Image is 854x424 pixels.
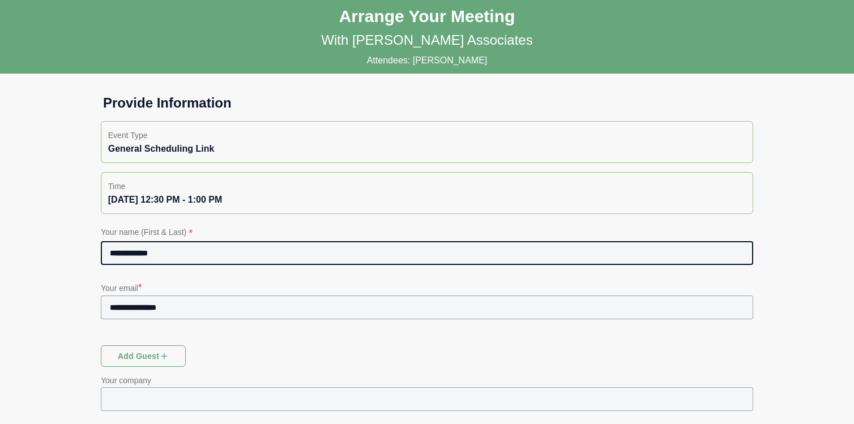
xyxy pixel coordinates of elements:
[108,129,746,142] p: Event Type
[101,225,753,241] p: Your name (First & Last)
[108,142,746,156] div: General Scheduling Link
[117,345,170,367] span: Add guest
[367,54,488,67] p: Attendees: [PERSON_NAME]
[94,94,760,112] h1: Provide Information
[101,345,186,367] button: Add guest
[108,193,746,207] div: [DATE] 12:30 PM - 1:00 PM
[101,374,753,387] p: Your company
[101,280,753,295] p: Your email
[339,6,515,27] h1: Arrange Your Meeting
[321,31,532,49] p: With [PERSON_NAME] Associates
[108,179,746,193] p: Time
